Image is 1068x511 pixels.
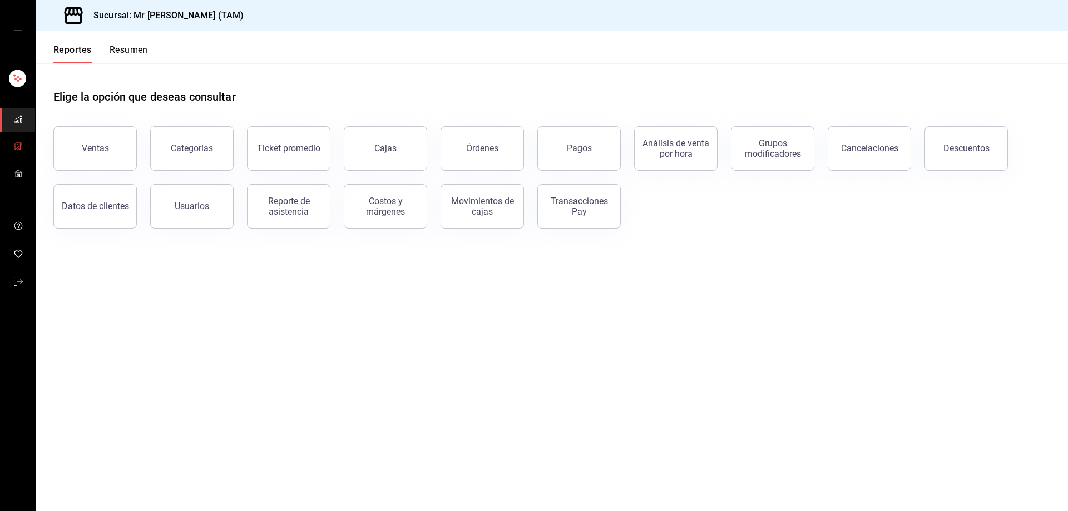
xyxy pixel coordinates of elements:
button: Cancelaciones [828,126,911,171]
div: Transacciones Pay [545,196,614,217]
button: Reporte de asistencia [247,184,330,229]
div: Reporte de asistencia [254,196,323,217]
button: Movimientos de cajas [441,184,524,229]
div: Datos de clientes [62,201,129,211]
button: open drawer [13,29,22,38]
button: Órdenes [441,126,524,171]
div: Ventas [82,143,109,153]
button: Análisis de venta por hora [634,126,718,171]
button: Categorías [150,126,234,171]
button: Descuentos [924,126,1008,171]
div: Costos y márgenes [351,196,420,217]
div: Análisis de venta por hora [641,138,710,159]
div: Descuentos [943,143,990,153]
button: Pagos [537,126,621,171]
button: Ventas [53,126,137,171]
h3: Sucursal: Mr [PERSON_NAME] (TAM) [85,9,244,22]
button: Costos y márgenes [344,184,427,229]
div: Ticket promedio [257,143,320,153]
div: Usuarios [175,201,209,211]
button: Datos de clientes [53,184,137,229]
div: Movimientos de cajas [448,196,517,217]
div: Cancelaciones [841,143,898,153]
button: Usuarios [150,184,234,229]
button: Cajas [344,126,427,171]
button: Grupos modificadores [731,126,814,171]
div: Cajas [374,143,397,153]
button: Resumen [110,44,148,63]
div: Categorías [171,143,213,153]
div: navigation tabs [53,44,148,63]
div: Grupos modificadores [738,138,807,159]
h1: Elige la opción que deseas consultar [53,88,236,105]
div: Pagos [567,143,592,153]
button: Transacciones Pay [537,184,621,229]
button: Reportes [53,44,92,63]
button: Ticket promedio [247,126,330,171]
div: Órdenes [466,143,498,153]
